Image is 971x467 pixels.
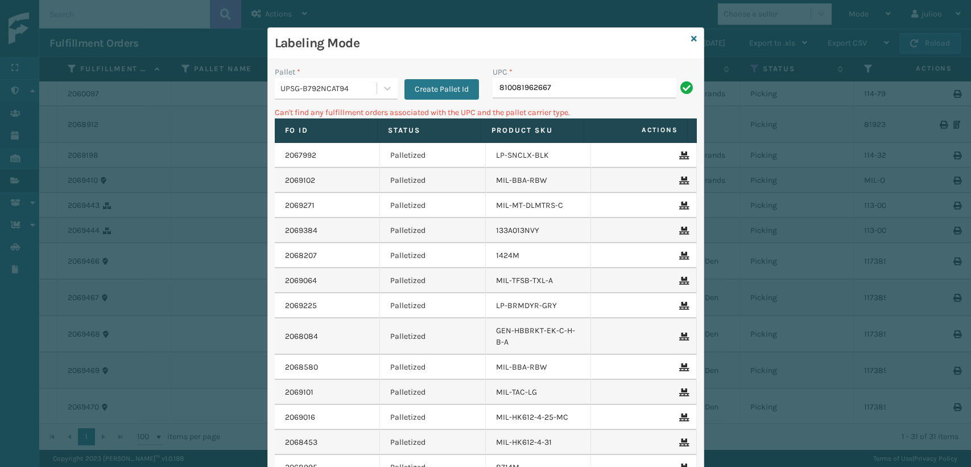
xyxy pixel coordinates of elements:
td: MIL-MT-DLMTRS-C [486,193,592,218]
i: Remove From Pallet [679,227,686,235]
a: 2069384 [285,225,317,236]
td: Palletized [380,193,486,218]
a: 2068580 [285,362,318,373]
td: MIL-TAC-LG [486,380,592,405]
button: Create Pallet Id [404,79,479,100]
td: MIL-BBA-RBW [486,355,592,380]
i: Remove From Pallet [679,363,686,371]
td: MIL-BBA-RBW [486,168,592,193]
td: Palletized [380,293,486,318]
td: Palletized [380,380,486,405]
td: Palletized [380,218,486,243]
td: LP-SNCLX-BLK [486,143,592,168]
td: MIL-TFSB-TXL-A [486,268,592,293]
label: UPC [493,66,513,78]
td: GEN-HBBRKT-EK-C-H-B-A [486,318,592,355]
td: Palletized [380,405,486,430]
td: Palletized [380,243,486,268]
a: 2069271 [285,200,315,211]
td: Palletized [380,430,486,455]
a: 2067992 [285,150,316,161]
label: Fo Id [285,125,367,136]
i: Remove From Pallet [679,252,686,260]
td: MIL-HK612-4-31 [486,430,592,455]
i: Remove From Pallet [679,333,686,341]
td: Palletized [380,268,486,293]
td: 133A013NVY [486,218,592,243]
td: 1424M [486,243,592,268]
td: LP-BRMDYR-GRY [486,293,592,318]
label: Pallet [275,66,300,78]
i: Remove From Pallet [679,202,686,210]
i: Remove From Pallet [679,302,686,310]
a: 2069016 [285,412,315,423]
td: MIL-HK612-4-25-MC [486,405,592,430]
div: UPSG-B792NCAT94 [280,83,378,95]
td: Palletized [380,318,486,355]
p: Can't find any fulfillment orders associated with the UPC and the pallet carrier type. [275,106,697,118]
td: Palletized [380,143,486,168]
td: Palletized [380,355,486,380]
a: 2069064 [285,275,317,286]
span: Actions [588,121,685,140]
i: Remove From Pallet [679,277,686,285]
a: 2069225 [285,300,317,312]
label: Status [388,125,470,136]
h3: Labeling Mode [275,35,687,52]
a: 2068084 [285,331,318,342]
i: Remove From Pallet [679,177,686,185]
i: Remove From Pallet [679,388,686,396]
a: 2069101 [285,387,313,398]
i: Remove From Pallet [679,439,686,446]
a: 2068207 [285,250,317,261]
td: Palletized [380,168,486,193]
a: 2068453 [285,437,317,448]
i: Remove From Pallet [679,413,686,421]
label: Product SKU [491,125,574,136]
a: 2069102 [285,175,315,186]
i: Remove From Pallet [679,151,686,159]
